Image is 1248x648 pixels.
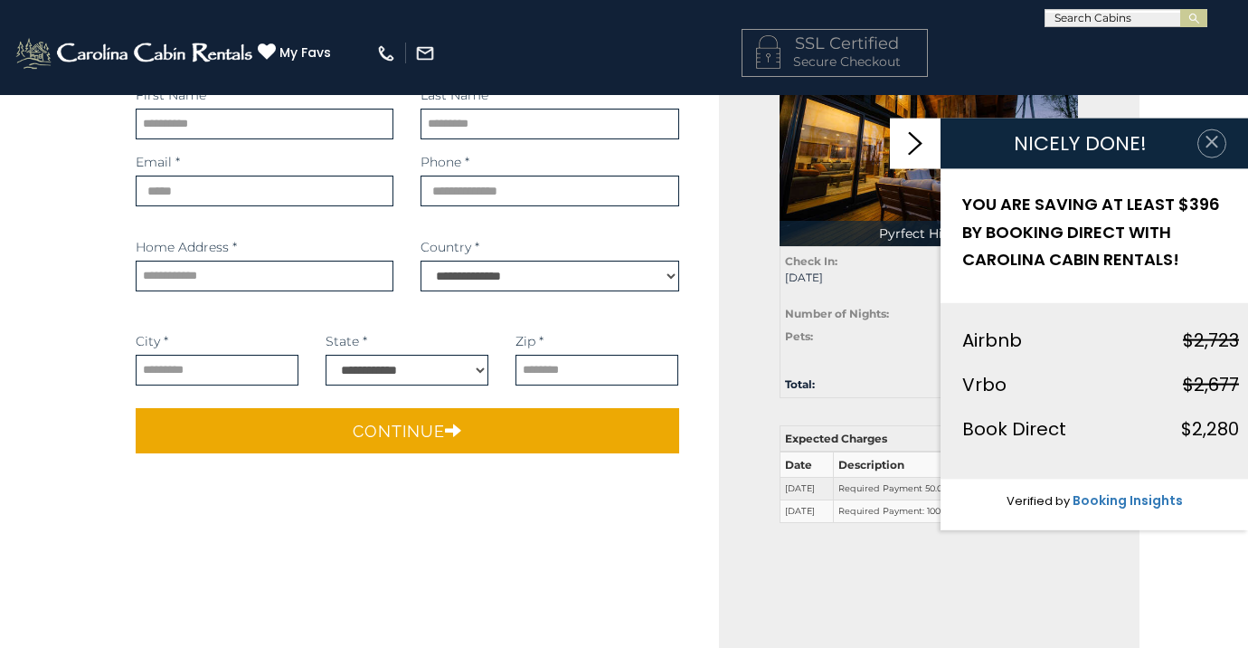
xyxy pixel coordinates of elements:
span: Verified by [1007,491,1070,509]
label: Country * [421,238,479,256]
a: Booking Insights [1073,491,1183,509]
label: Zip * [515,332,544,350]
strong: Number of Nights: [785,307,889,320]
label: State * [326,332,367,350]
span: [DATE] [785,270,915,285]
img: 1747161235_thumbnail.jpeg [780,47,1078,246]
label: First Name * [136,86,214,104]
button: Continue [136,408,679,453]
div: Vrbo [962,368,1007,399]
strong: Check In: [785,254,837,268]
strike: $2,677 [1183,371,1239,396]
td: Required Payment 50.00% [834,478,1010,500]
label: Email * [136,153,180,171]
div: Airbnb [962,324,1022,355]
span: Book Direct [962,415,1066,441]
strong: Total: [785,377,815,391]
h1: NICELY DONE! [962,133,1197,155]
h4: SSL Certified [756,35,913,53]
h2: YOU ARE SAVING AT LEAST $396 BY BOOKING DIRECT WITH CAROLINA CABIN RENTALS! [962,191,1239,274]
strike: $2,723 [1183,327,1239,352]
img: LOCKICON1.png [756,35,780,69]
img: phone-regular-white.png [376,43,396,63]
th: Description [834,452,1010,478]
label: City * [136,332,168,350]
a: My Favs [258,43,336,62]
p: Secure Checkout [756,52,913,71]
th: Expected Charges [780,426,1078,453]
img: mail-regular-white.png [415,43,435,63]
span: My Favs [279,43,331,62]
td: [DATE] [780,478,834,500]
td: Required Payment: 100.00% [834,500,1010,523]
div: $2,280.93 [929,375,1086,390]
label: Phone * [421,153,469,171]
div: $2,280 [1181,413,1239,443]
th: Date [780,452,834,478]
label: Home Address * [136,238,237,256]
strong: Pets: [785,329,813,343]
label: Last Name * [421,86,496,104]
img: White-1-2.png [14,35,258,71]
td: [DATE] [780,500,834,523]
p: Pyrfect Hideout [780,221,1078,246]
